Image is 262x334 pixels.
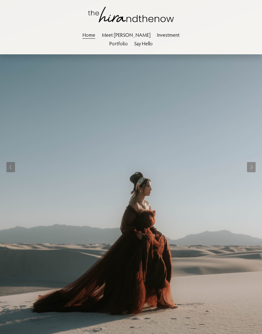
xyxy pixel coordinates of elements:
[247,162,256,172] button: Next Slide
[109,39,128,48] a: Portfolio
[102,30,150,39] a: Meet [PERSON_NAME]
[6,162,15,172] button: Previous Slide
[134,39,153,48] a: Say Hello
[82,30,95,39] a: Home
[88,7,174,23] img: thehirandthenow
[157,30,180,39] a: Investment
